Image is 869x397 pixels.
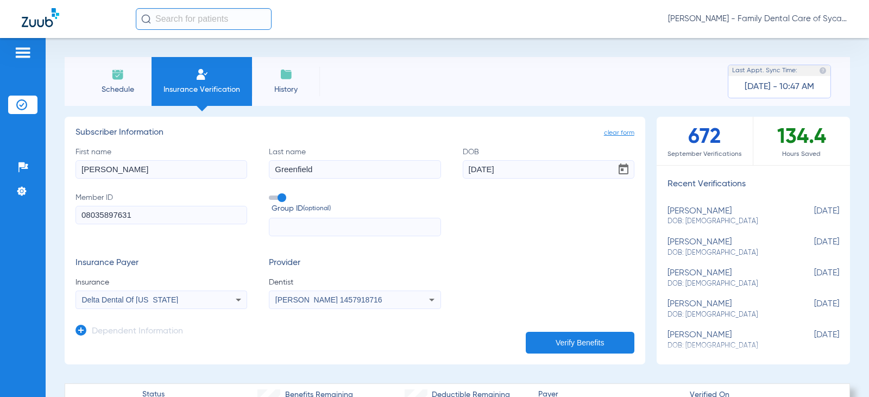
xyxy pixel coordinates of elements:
h3: Subscriber Information [75,128,634,138]
span: DOB: [DEMOGRAPHIC_DATA] [668,310,785,320]
span: [DATE] - 10:47 AM [745,81,814,92]
input: First name [75,160,247,179]
span: [DATE] [785,206,839,226]
img: History [280,68,293,81]
span: History [260,84,312,95]
span: Group ID [272,203,440,215]
span: DOB: [DEMOGRAPHIC_DATA] [668,341,785,351]
span: Delta Dental Of [US_STATE] [82,295,179,304]
span: Schedule [92,84,143,95]
button: Open calendar [613,159,634,180]
span: Dentist [269,277,440,288]
span: DOB: [DEMOGRAPHIC_DATA] [668,248,785,258]
span: [DATE] [785,299,839,319]
h3: Provider [269,258,440,269]
img: Schedule [111,68,124,81]
span: [DATE] [785,237,839,257]
span: [DATE] [785,330,839,350]
img: Manual Insurance Verification [196,68,209,81]
input: Last name [269,160,440,179]
span: [PERSON_NAME] - Family Dental Care of Sycamore [668,14,847,24]
input: Search for patients [136,8,272,30]
span: Hours Saved [753,149,850,160]
div: [PERSON_NAME] [668,206,785,226]
input: Member ID [75,206,247,224]
div: [PERSON_NAME] [668,237,785,257]
span: [PERSON_NAME] 1457918716 [275,295,382,304]
div: [PERSON_NAME] [668,299,785,319]
span: September Verifications [657,149,753,160]
h3: Recent Verifications [657,179,850,190]
div: 672 [657,117,753,165]
small: (optional) [303,203,331,215]
span: [DATE] [785,268,839,288]
span: DOB: [DEMOGRAPHIC_DATA] [668,217,785,226]
img: Zuub Logo [22,8,59,27]
label: First name [75,147,247,179]
img: hamburger-icon [14,46,32,59]
button: Verify Benefits [526,332,634,354]
h3: Dependent Information [92,326,183,337]
span: Last Appt. Sync Time: [732,65,797,76]
img: last sync help info [819,67,827,74]
div: [PERSON_NAME] [668,330,785,350]
input: DOBOpen calendar [463,160,634,179]
label: DOB [463,147,634,179]
span: clear form [604,128,634,138]
span: Insurance [75,277,247,288]
span: DOB: [DEMOGRAPHIC_DATA] [668,279,785,289]
div: 134.4 [753,117,850,165]
label: Member ID [75,192,247,237]
div: [PERSON_NAME] [668,268,785,288]
img: Search Icon [141,14,151,24]
label: Last name [269,147,440,179]
span: Insurance Verification [160,84,244,95]
h3: Insurance Payer [75,258,247,269]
